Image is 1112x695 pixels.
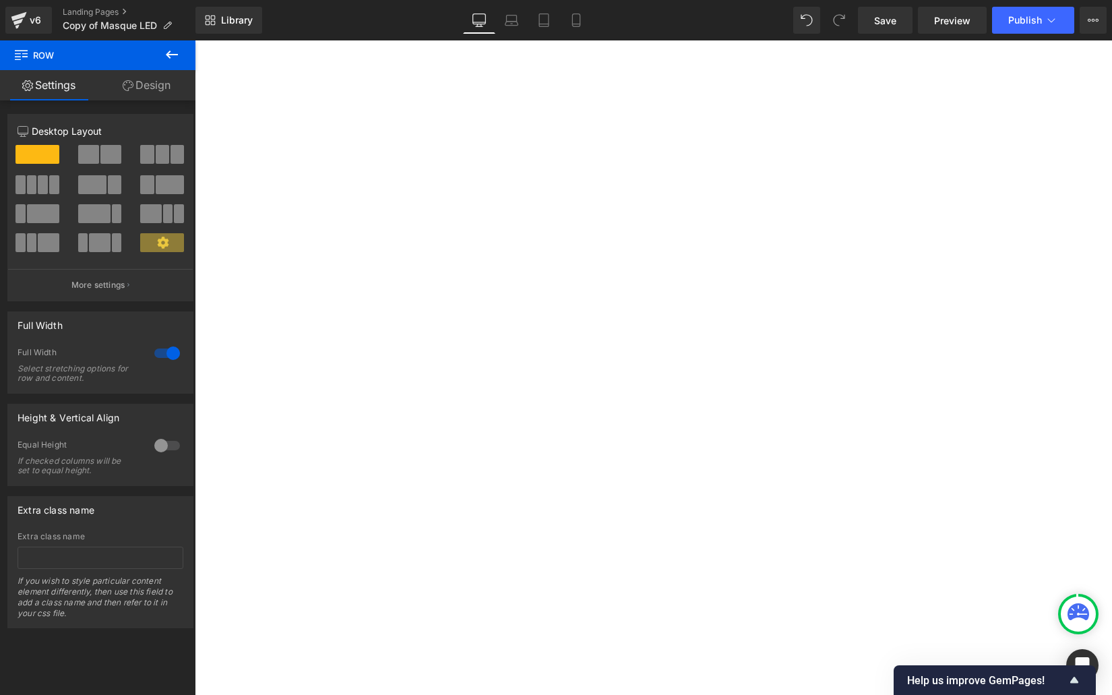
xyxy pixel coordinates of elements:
[907,672,1082,688] button: Show survey - Help us improve GemPages!
[826,7,853,34] button: Redo
[18,497,94,516] div: Extra class name
[18,404,119,423] div: Height & Vertical Align
[18,312,63,331] div: Full Width
[934,13,970,28] span: Preview
[1066,649,1099,682] div: Open Intercom Messenger
[63,7,195,18] a: Landing Pages
[18,440,141,454] div: Equal Height
[221,14,253,26] span: Library
[8,269,193,301] button: More settings
[495,7,528,34] a: Laptop
[793,7,820,34] button: Undo
[992,7,1074,34] button: Publish
[907,674,1066,687] span: Help us improve GemPages!
[63,20,157,31] span: Copy of Masque LED
[874,13,896,28] span: Save
[18,347,141,361] div: Full Width
[918,7,987,34] a: Preview
[27,11,44,29] div: v6
[18,124,183,138] p: Desktop Layout
[463,7,495,34] a: Desktop
[560,7,592,34] a: Mobile
[18,364,139,383] div: Select stretching options for row and content.
[1008,15,1042,26] span: Publish
[18,576,183,628] div: If you wish to style particular content element differently, then use this field to add a class n...
[13,40,148,70] span: Row
[18,456,139,475] div: If checked columns will be set to equal height.
[195,7,262,34] a: New Library
[18,532,183,541] div: Extra class name
[528,7,560,34] a: Tablet
[71,279,125,291] p: More settings
[98,70,195,100] a: Design
[5,7,52,34] a: v6
[1080,7,1107,34] button: More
